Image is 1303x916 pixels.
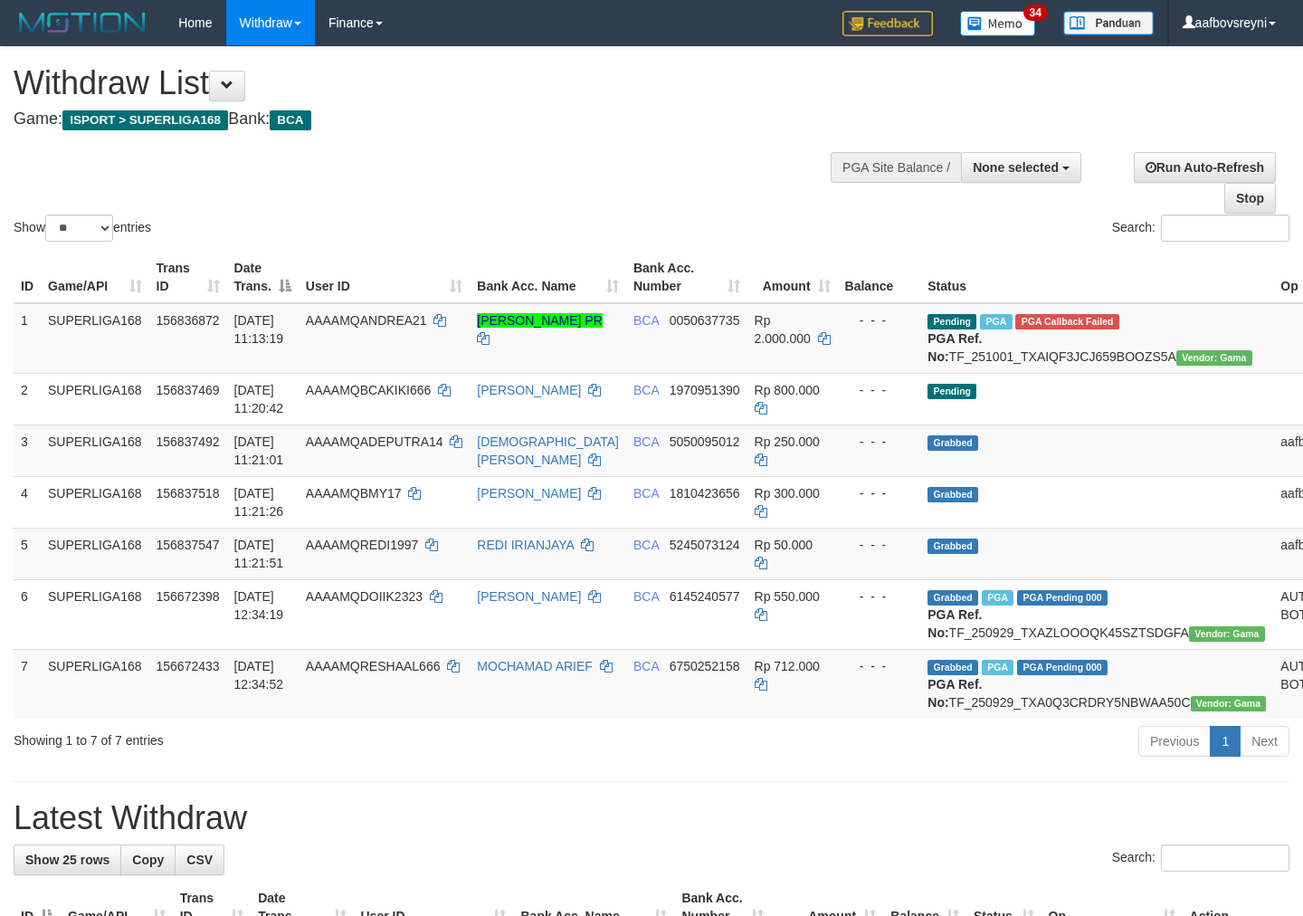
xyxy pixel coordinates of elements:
[306,434,443,449] span: AAAAMQADEPUTRA14
[157,659,220,673] span: 156672433
[1161,844,1289,872] input: Search:
[157,434,220,449] span: 156837492
[1017,590,1108,606] span: PGA Pending
[960,11,1036,36] img: Button%20Memo.svg
[132,853,164,867] span: Copy
[477,486,581,501] a: [PERSON_NAME]
[62,110,228,130] span: ISPORT > SUPERLIGA168
[633,486,659,501] span: BCA
[41,303,149,374] td: SUPERLIGA168
[670,313,740,328] span: Copy 0050637735 to clipboard
[1176,350,1252,366] span: Vendor URL: https://trx31.1velocity.biz
[157,589,220,604] span: 156672398
[14,800,1289,836] h1: Latest Withdraw
[306,589,423,604] span: AAAAMQDOIIK2323
[14,724,529,749] div: Showing 1 to 7 of 7 entries
[633,659,659,673] span: BCA
[14,476,41,528] td: 4
[1161,215,1289,242] input: Search:
[838,252,921,303] th: Balance
[270,110,310,130] span: BCA
[41,373,149,425] td: SUPERLIGA168
[980,314,1012,329] span: Marked by aafsoycanthlai
[670,659,740,673] span: Copy 6750252158 to clipboard
[927,487,978,502] span: Grabbed
[927,331,982,364] b: PGA Ref. No:
[14,425,41,476] td: 3
[157,486,220,501] span: 156837518
[670,383,740,397] span: Copy 1970951390 to clipboard
[306,313,427,328] span: AAAAMQANDREA21
[477,538,574,552] a: REDI IRIANJAYA
[927,435,978,451] span: Grabbed
[927,660,978,675] span: Grabbed
[306,486,402,501] span: AAAAMQBMY17
[920,649,1273,719] td: TF_250929_TXA0Q3CRDRY5NBWAA50C
[157,383,220,397] span: 156837469
[982,590,1013,606] span: Marked by aafsoycanthlai
[477,313,602,328] a: [PERSON_NAME] PR
[1134,152,1276,183] a: Run Auto-Refresh
[920,252,1273,303] th: Status
[982,660,1013,675] span: Marked by aafsoycanthlai
[961,152,1081,183] button: None selected
[755,434,820,449] span: Rp 250.000
[14,110,851,129] h4: Game: Bank:
[920,303,1273,374] td: TF_251001_TXAIQF3JCJ659BOOZS5A
[45,215,113,242] select: Showentries
[927,539,978,554] span: Grabbed
[1017,660,1108,675] span: PGA Pending
[157,313,220,328] span: 156836872
[477,383,581,397] a: [PERSON_NAME]
[470,252,626,303] th: Bank Acc. Name: activate to sort column ascending
[927,314,976,329] span: Pending
[1191,696,1267,711] span: Vendor URL: https://trx31.1velocity.biz
[14,844,121,875] a: Show 25 rows
[927,607,982,640] b: PGA Ref. No:
[234,659,284,692] span: [DATE] 12:34:52
[25,853,109,867] span: Show 25 rows
[1112,844,1289,872] label: Search:
[234,383,284,415] span: [DATE] 11:20:42
[1023,5,1048,21] span: 34
[120,844,176,875] a: Copy
[845,433,914,451] div: - - -
[14,579,41,649] td: 6
[1224,183,1276,214] a: Stop
[14,65,851,101] h1: Withdraw List
[670,589,740,604] span: Copy 6145240577 to clipboard
[755,313,811,346] span: Rp 2.000.000
[973,160,1059,175] span: None selected
[41,649,149,719] td: SUPERLIGA168
[755,486,820,501] span: Rp 300.000
[633,538,659,552] span: BCA
[14,252,41,303] th: ID
[920,579,1273,649] td: TF_250929_TXAZLOOOQK45SZTSDGFA
[14,649,41,719] td: 7
[1015,314,1118,329] span: PGA Error
[633,434,659,449] span: BCA
[41,528,149,579] td: SUPERLIGA168
[845,587,914,606] div: - - -
[1189,626,1265,642] span: Vendor URL: https://trx31.1velocity.biz
[477,659,593,673] a: MOCHAMAD ARIEF
[14,373,41,425] td: 2
[927,384,976,399] span: Pending
[234,589,284,622] span: [DATE] 12:34:19
[234,486,284,519] span: [DATE] 11:21:26
[234,538,284,570] span: [DATE] 11:21:51
[1138,726,1211,757] a: Previous
[755,538,813,552] span: Rp 50.000
[670,538,740,552] span: Copy 5245073124 to clipboard
[306,659,441,673] span: AAAAMQRESHAAL666
[670,486,740,501] span: Copy 1810423656 to clipboard
[927,677,982,710] b: PGA Ref. No:
[14,303,41,374] td: 1
[670,434,740,449] span: Copy 5050095012 to clipboard
[306,538,419,552] span: AAAAMQREDI1997
[1112,215,1289,242] label: Search:
[927,590,978,606] span: Grabbed
[41,252,149,303] th: Game/API: activate to sort column ascending
[41,579,149,649] td: SUPERLIGA168
[831,152,961,183] div: PGA Site Balance /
